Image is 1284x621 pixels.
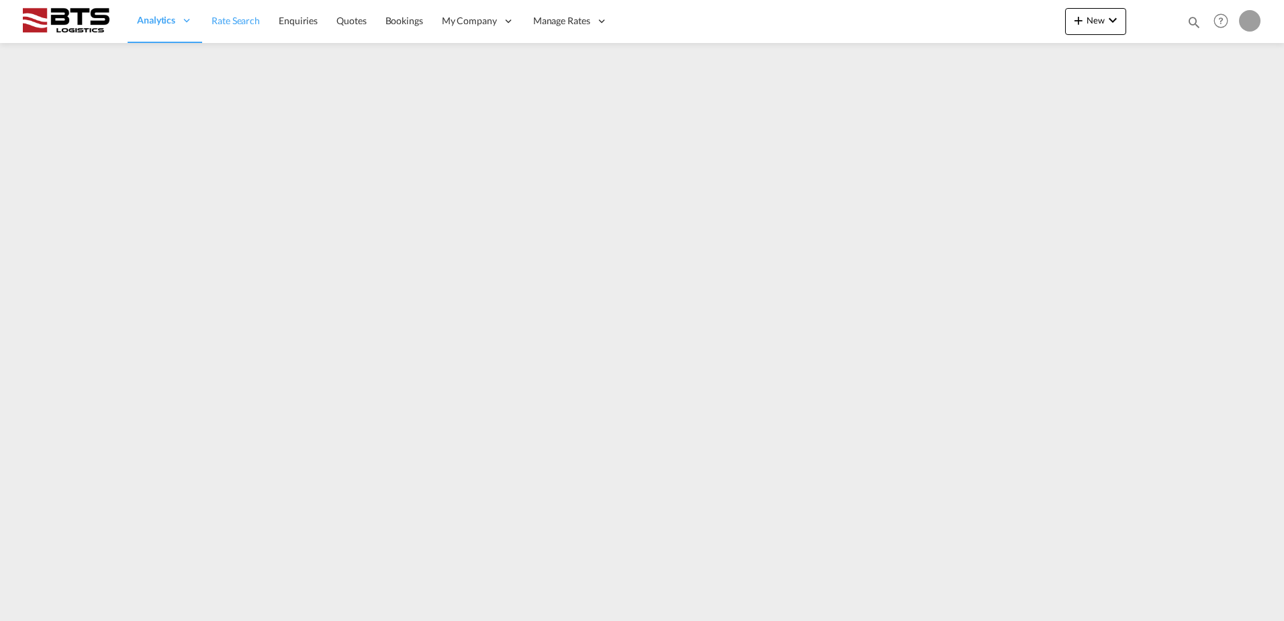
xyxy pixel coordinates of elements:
[385,15,423,26] span: Bookings
[1187,15,1201,30] md-icon: icon-magnify
[212,15,260,26] span: Rate Search
[1209,9,1239,34] div: Help
[1209,9,1232,32] span: Help
[442,14,497,28] span: My Company
[1187,15,1201,35] div: icon-magnify
[1070,12,1087,28] md-icon: icon-plus 400-fg
[137,13,175,27] span: Analytics
[1065,8,1126,35] button: icon-plus 400-fgNewicon-chevron-down
[336,15,366,26] span: Quotes
[533,14,590,28] span: Manage Rates
[1105,12,1121,28] md-icon: icon-chevron-down
[279,15,318,26] span: Enquiries
[20,6,111,36] img: cdcc71d0be7811ed9adfbf939d2aa0e8.png
[1070,15,1121,26] span: New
